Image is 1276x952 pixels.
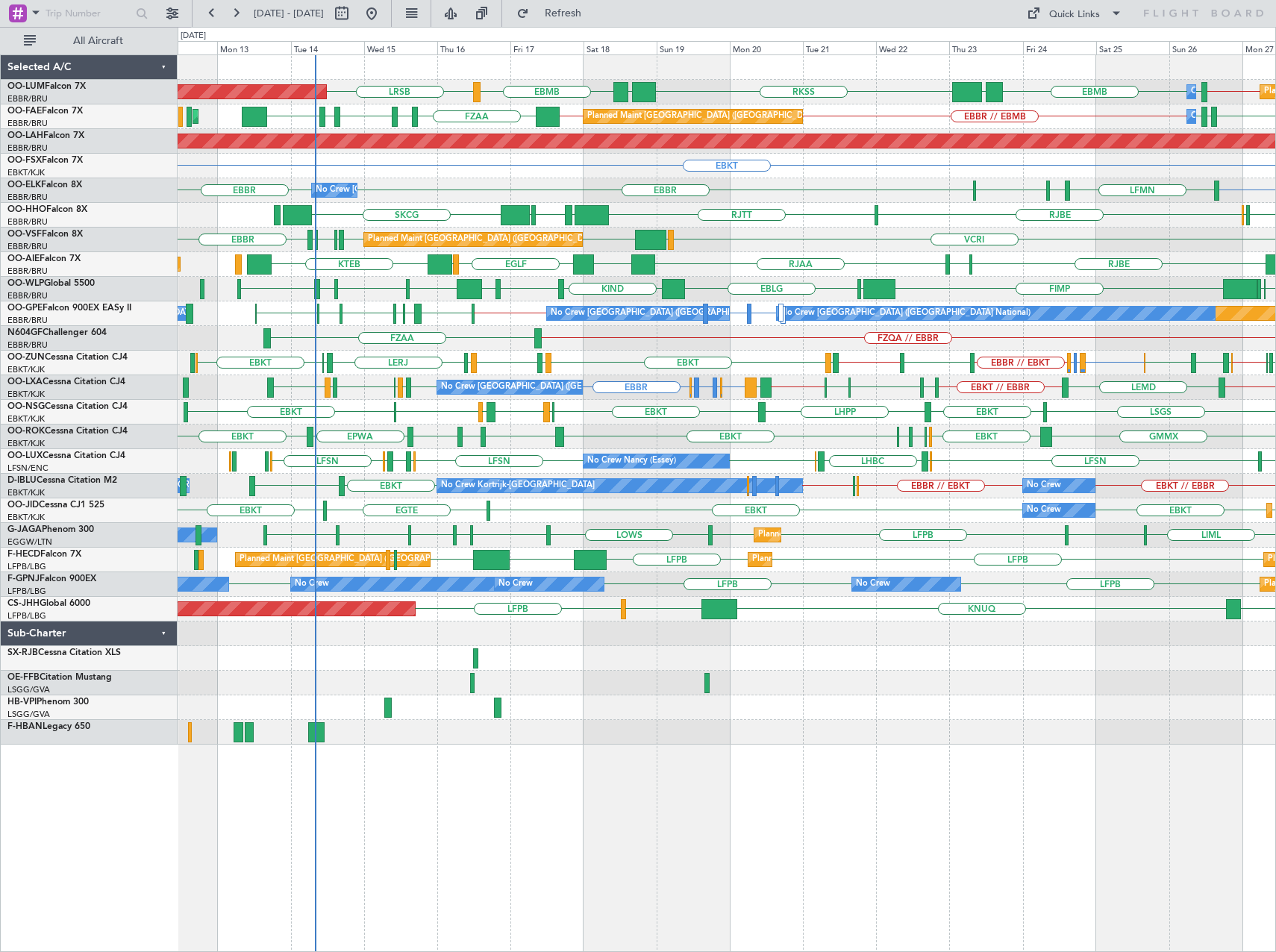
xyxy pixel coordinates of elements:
[7,328,107,337] a: N604GFChallenger 604
[1096,41,1169,54] div: Sat 25
[657,41,730,54] div: Sun 19
[587,450,676,472] div: No Crew Nancy (Essey)
[7,279,95,288] a: OO-WLPGlobal 5500
[7,167,45,178] a: EBKT/KJK
[7,364,45,375] a: EBKT/KJK
[7,82,86,91] a: OO-LUMFalcon 7X
[7,451,125,460] a: OO-LUXCessna Citation CJ4
[1027,475,1061,497] div: No Crew
[7,118,48,129] a: EBBR/BRU
[532,8,595,19] span: Refresh
[7,254,40,263] span: OO-AIE
[7,353,45,362] span: OO-ZUN
[949,41,1022,54] div: Thu 23
[7,131,43,140] span: OO-LAH
[1169,41,1242,54] div: Sun 26
[7,290,48,301] a: EBBR/BRU
[7,304,131,313] a: OO-GPEFalcon 900EX EASy II
[217,41,290,54] div: Mon 13
[7,254,81,263] a: OO-AIEFalcon 7X
[7,438,45,449] a: EBKT/KJK
[730,41,803,54] div: Mon 20
[7,230,83,239] a: OO-VSFFalcon 8X
[7,550,40,559] span: F-HECD
[587,105,857,128] div: Planned Maint [GEOGRAPHIC_DATA] ([GEOGRAPHIC_DATA] National)
[7,648,121,657] a: SX-RJBCessna Citation XLS
[16,29,162,53] button: All Aircraft
[7,599,90,608] a: CS-JHHGlobal 6000
[7,131,84,140] a: OO-LAHFalcon 7X
[46,2,131,25] input: Trip Number
[551,302,801,325] div: No Crew [GEOGRAPHIC_DATA] ([GEOGRAPHIC_DATA] National)
[7,427,128,436] a: OO-ROKCessna Citation CJ4
[584,41,657,54] div: Sat 18
[144,41,217,54] div: Sun 12
[7,550,81,559] a: F-HECDFalcon 7X
[7,599,40,608] span: CS-JHH
[7,156,83,165] a: OO-FSXFalcon 7X
[240,548,475,571] div: Planned Maint [GEOGRAPHIC_DATA] ([GEOGRAPHIC_DATA])
[7,93,48,104] a: EBBR/BRU
[1019,1,1130,25] button: Quick Links
[291,41,364,54] div: Tue 14
[7,561,46,572] a: LFPB/LBG
[7,192,48,203] a: EBBR/BRU
[7,413,45,425] a: EBKT/KJK
[7,451,43,460] span: OO-LUX
[7,241,48,252] a: EBBR/BRU
[1027,499,1061,522] div: No Crew
[7,463,49,474] a: LFSN/ENC
[510,41,584,54] div: Fri 17
[441,376,691,398] div: No Crew [GEOGRAPHIC_DATA] ([GEOGRAPHIC_DATA] National)
[7,512,45,523] a: EBKT/KJK
[437,41,510,54] div: Thu 16
[39,36,157,46] span: All Aircraft
[7,574,96,583] a: F-GPNJFalcon 900EX
[7,279,44,288] span: OO-WLP
[7,389,45,400] a: EBKT/KJK
[7,673,112,682] a: OE-FFBCitation Mustang
[7,698,37,707] span: HB-VPI
[7,378,125,386] a: OO-LXACessna Citation CJ4
[7,402,128,411] a: OO-NSGCessna Citation CJ4
[197,105,328,128] div: Planned Maint Melsbroek Air Base
[368,228,638,251] div: Planned Maint [GEOGRAPHIC_DATA] ([GEOGRAPHIC_DATA] National)
[7,487,45,498] a: EBKT/KJK
[7,156,42,165] span: OO-FSX
[7,722,90,731] a: F-HBANLegacy 650
[7,586,46,597] a: LFPB/LBG
[510,1,599,25] button: Refresh
[7,501,39,510] span: OO-JID
[7,328,43,337] span: N604GF
[254,7,324,20] span: [DATE] - [DATE]
[758,524,993,546] div: Planned Maint [GEOGRAPHIC_DATA] ([GEOGRAPHIC_DATA])
[7,181,41,190] span: OO-ELK
[7,709,50,720] a: LSGG/GVA
[316,179,566,201] div: No Crew [GEOGRAPHIC_DATA] ([GEOGRAPHIC_DATA] National)
[7,378,43,386] span: OO-LXA
[7,107,42,116] span: OO-FAE
[7,230,42,239] span: OO-VSF
[7,476,37,485] span: D-IBLU
[364,41,437,54] div: Wed 15
[803,41,876,54] div: Tue 21
[7,536,52,548] a: EGGW/LTN
[7,610,46,621] a: LFPB/LBG
[7,315,48,326] a: EBBR/BRU
[7,427,45,436] span: OO-ROK
[7,574,40,583] span: F-GPNJ
[7,684,50,695] a: LSGG/GVA
[441,475,595,497] div: No Crew Kortrijk-[GEOGRAPHIC_DATA]
[7,698,89,707] a: HB-VPIPhenom 300
[7,648,38,657] span: SX-RJB
[181,30,206,43] div: [DATE]
[7,82,45,91] span: OO-LUM
[7,181,82,190] a: OO-ELKFalcon 8X
[7,501,104,510] a: OO-JIDCessna CJ1 525
[876,41,949,54] div: Wed 22
[7,216,48,228] a: EBBR/BRU
[781,302,1031,325] div: No Crew [GEOGRAPHIC_DATA] ([GEOGRAPHIC_DATA] National)
[7,476,117,485] a: D-IBLUCessna Citation M2
[7,402,45,411] span: OO-NSG
[7,722,43,731] span: F-HBAN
